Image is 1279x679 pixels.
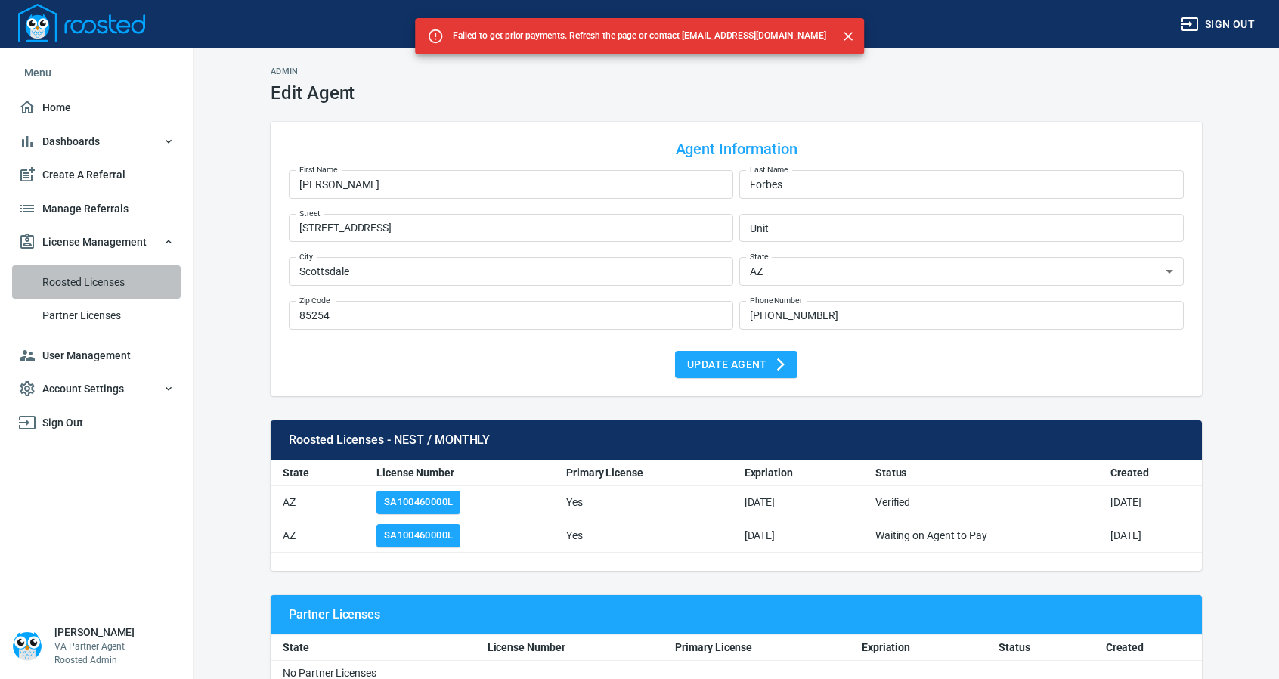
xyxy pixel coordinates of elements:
[283,467,309,479] b: State
[1106,641,1144,653] b: Created
[384,494,453,511] span: SA100460000 l
[289,607,1184,622] span: Partner Licenses
[566,467,643,479] b: Primary License
[1175,11,1261,39] button: Sign out
[554,486,732,519] td: Yes
[732,486,863,519] td: [DATE]
[289,140,1184,158] h4: Agent Information
[283,641,309,653] b: State
[12,299,181,333] a: Partner Licenses
[18,4,145,42] img: Logo
[54,653,135,667] p: Roosted Admin
[1098,519,1202,552] td: [DATE]
[732,519,863,552] td: [DATE]
[18,132,175,151] span: Dashboards
[675,351,797,379] button: Update Agent
[42,273,175,292] span: Roosted Licenses
[1215,611,1268,668] iframe: Chat
[18,200,175,219] span: Manage Referrals
[488,641,565,653] b: License Number
[12,91,181,125] a: Home
[745,467,794,479] b: Expriation
[18,233,175,252] span: License Management
[675,641,752,653] b: Primary License
[12,265,181,299] a: Roosted Licenses
[18,166,175,184] span: Create A Referral
[12,631,42,661] img: Person
[12,372,181,406] button: Account Settings
[863,519,1098,552] td: Waiting on Agent to Pay
[12,158,181,192] a: Create A Referral
[18,346,175,365] span: User Management
[12,192,181,226] a: Manage Referrals
[1098,486,1202,519] td: [DATE]
[12,54,181,91] li: Menu
[12,225,181,259] button: License Management
[54,640,135,653] p: VA Partner Agent
[554,519,732,552] td: Yes
[863,486,1098,519] td: Verified
[271,486,364,519] td: AZ
[376,491,460,514] button: SA100460000l
[1181,15,1255,34] span: Sign out
[12,406,181,440] a: Sign Out
[18,380,175,398] span: Account Settings
[289,433,1184,448] span: Roosted Licenses - NEST / MONTHLY
[18,414,175,433] span: Sign Out
[271,82,1202,104] h1: Edit Agent
[271,519,364,552] td: AZ
[999,641,1030,653] b: Status
[687,355,785,374] span: Update Agent
[42,306,175,325] span: Partner Licenses
[875,467,907,479] b: Status
[12,125,181,159] button: Dashboards
[838,26,858,46] button: Close
[12,339,181,373] a: User Management
[453,23,826,50] div: Failed to get prior payments. Refresh the page or contact [EMAIL_ADDRESS][DOMAIN_NAME]
[376,467,454,479] b: License Number
[271,67,1202,76] h2: Admin
[18,98,175,117] span: Home
[384,527,453,544] span: SA100460000 l
[1110,467,1149,479] b: Created
[54,625,135,640] h6: [PERSON_NAME]
[862,641,911,653] b: Expriation
[376,524,460,547] button: SA100460000l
